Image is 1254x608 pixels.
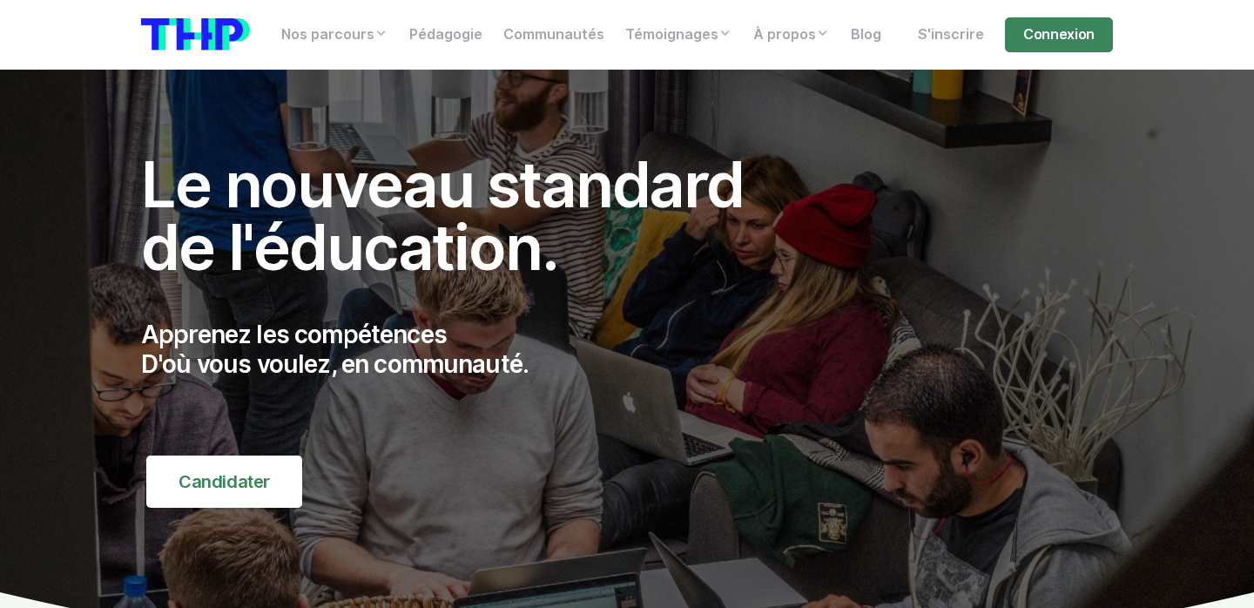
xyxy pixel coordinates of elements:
a: Nos parcours [271,17,399,52]
a: Communautés [493,17,615,52]
h1: Le nouveau standard de l'éducation. [141,153,782,279]
p: Apprenez les compétences D'où vous voulez, en communauté. [141,321,782,379]
a: Pédagogie [399,17,493,52]
a: Candidater [146,456,302,508]
img: logo [141,18,250,51]
a: Blog [840,17,892,52]
a: Témoignages [615,17,743,52]
a: Connexion [1005,17,1113,52]
a: À propos [743,17,840,52]
a: S'inscrire [907,17,994,52]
